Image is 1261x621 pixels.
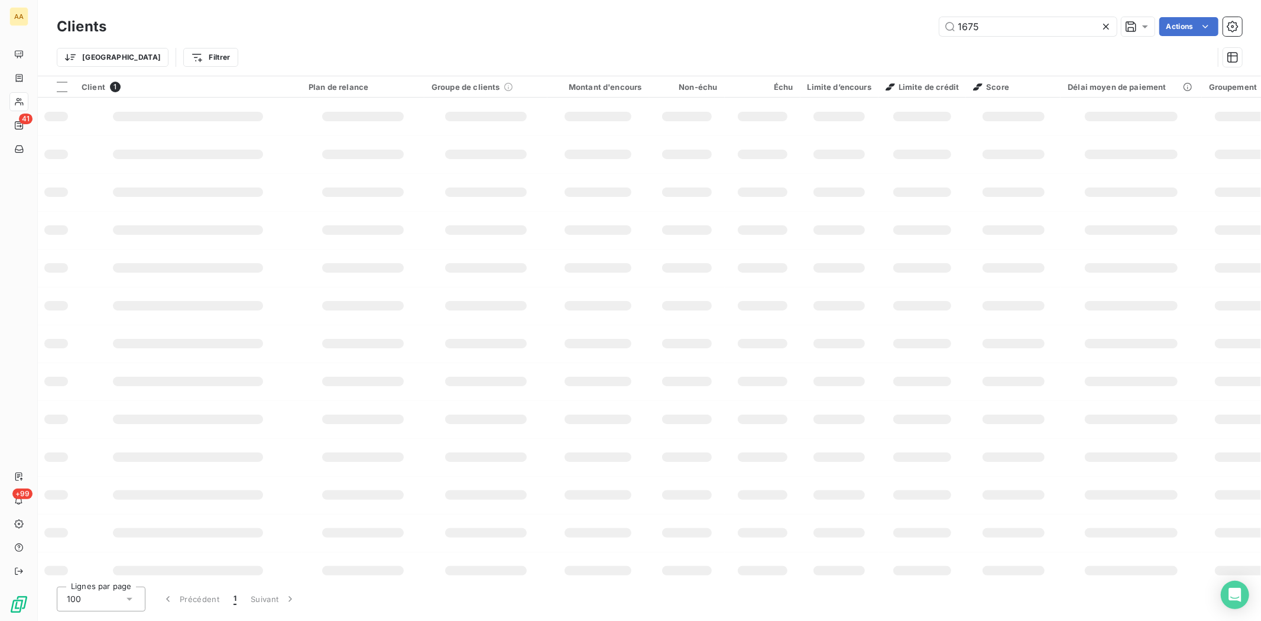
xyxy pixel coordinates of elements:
[1159,17,1218,36] button: Actions
[1068,82,1194,92] div: Délai moyen de paiement
[1221,581,1249,609] div: Open Intercom Messenger
[555,82,642,92] div: Montant d'encours
[808,82,871,92] div: Limite d’encours
[656,82,718,92] div: Non-échu
[19,114,33,124] span: 41
[973,82,1009,92] span: Score
[57,48,168,67] button: [GEOGRAPHIC_DATA]
[12,489,33,499] span: +99
[309,82,417,92] div: Plan de relance
[9,595,28,614] img: Logo LeanPay
[110,82,121,92] span: 1
[886,82,959,92] span: Limite de crédit
[226,587,244,612] button: 1
[244,587,303,612] button: Suivant
[155,587,226,612] button: Précédent
[432,82,500,92] span: Groupe de clients
[57,16,106,37] h3: Clients
[183,48,238,67] button: Filtrer
[939,17,1117,36] input: Rechercher
[9,7,28,26] div: AA
[732,82,793,92] div: Échu
[67,593,81,605] span: 100
[234,593,236,605] span: 1
[82,82,105,92] span: Client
